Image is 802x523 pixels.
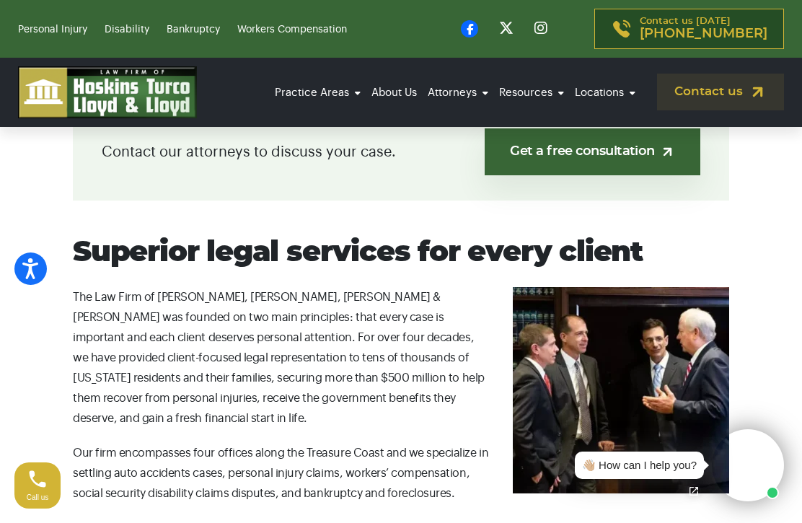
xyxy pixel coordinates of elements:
a: Workers Compensation [237,25,347,35]
a: Locations [571,73,639,113]
h2: Superior legal services for every client [73,237,729,269]
span: Call us [27,493,49,501]
a: Resources [495,73,568,113]
a: Attorneys [424,73,492,113]
div: Contact our attorneys to discuss your case. [73,103,729,201]
a: Personal Injury [18,25,87,35]
img: logo [18,66,197,118]
img: arrow-up-right-light.svg [660,144,675,159]
p: The Law Firm of [PERSON_NAME], [PERSON_NAME], [PERSON_NAME] & [PERSON_NAME] was founded on two ma... [73,287,729,428]
a: Bankruptcy [167,25,220,35]
a: Practice Areas [271,73,364,113]
div: 👋🏼 How can I help you? [582,457,697,474]
a: Contact us [DATE][PHONE_NUMBER] [594,9,784,49]
a: Contact us [657,74,784,110]
a: Disability [105,25,149,35]
p: Our firm encompasses four offices along the Treasure Coast and we specialize in settling auto acc... [73,443,729,504]
p: Contact us [DATE] [640,17,767,41]
a: Open chat [679,476,709,506]
a: About Us [368,73,420,113]
a: Get a free consultation [485,128,700,175]
span: [PHONE_NUMBER] [640,27,767,41]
